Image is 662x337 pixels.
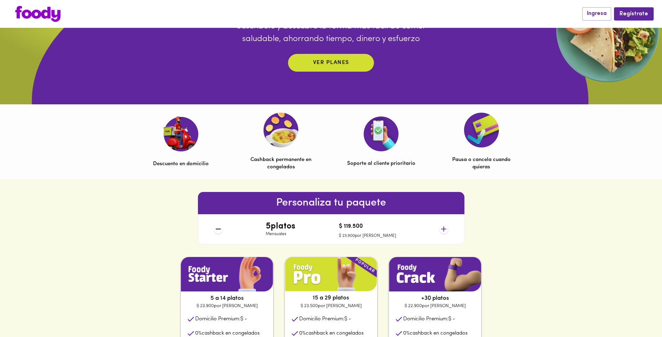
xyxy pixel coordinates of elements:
[403,315,455,323] p: Domicilio Premium:
[464,113,499,147] img: Pausa o cancela cuando quieras
[181,303,273,310] p: $ 23.900 por [PERSON_NAME]
[299,315,351,323] p: Domicilio Premium:
[620,11,648,17] span: Regístrate
[247,156,315,171] p: Cashback permanente en congelados
[225,20,437,45] p: Suscríbete y descubre la forma más fácil de comer saludable, ahorrando tiempo, dinero y esfuerzo
[240,316,247,322] span: $ -
[447,156,516,171] p: Pausa o cancela cuando quieras
[263,113,298,147] img: Cashback permanente en congelados
[339,224,396,230] h4: $ 119.500
[403,330,468,337] p: cashback en congelados
[181,294,273,303] p: 5 a 14 platos
[614,7,654,20] button: Regístrate
[195,330,260,337] p: cashback en congelados
[266,231,295,237] p: Mensuales
[288,54,374,72] button: Ver planes
[339,233,396,239] p: $ 23.900 por [PERSON_NAME]
[587,10,607,17] span: Ingresa
[299,330,364,337] p: cashback en congelados
[313,59,349,67] p: Ver planes
[448,316,455,322] span: $ -
[163,116,198,152] img: Descuento en domicilio
[198,195,464,211] h6: Personaliza tu paquete
[344,316,351,322] span: $ -
[181,257,273,291] img: plan1
[153,160,209,168] p: Descuento en domicilio
[285,303,377,310] p: $ 23.500 por [PERSON_NAME]
[299,331,306,336] span: 0 %
[389,257,481,291] img: plan1
[582,7,611,20] button: Ingresa
[195,331,202,336] span: 0 %
[266,222,295,231] h4: 5 platos
[389,303,481,310] p: $ 22.900 por [PERSON_NAME]
[285,257,377,291] img: plan1
[15,6,61,22] img: logo.png
[389,294,481,303] p: +30 platos
[285,294,377,302] p: 15 a 29 platos
[403,331,410,336] span: 0 %
[347,160,415,167] p: Soporte al cliente prioritario
[195,315,247,323] p: Domicilio Premium:
[364,117,399,151] img: Soporte al cliente prioritario
[622,297,655,330] iframe: Messagebird Livechat Widget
